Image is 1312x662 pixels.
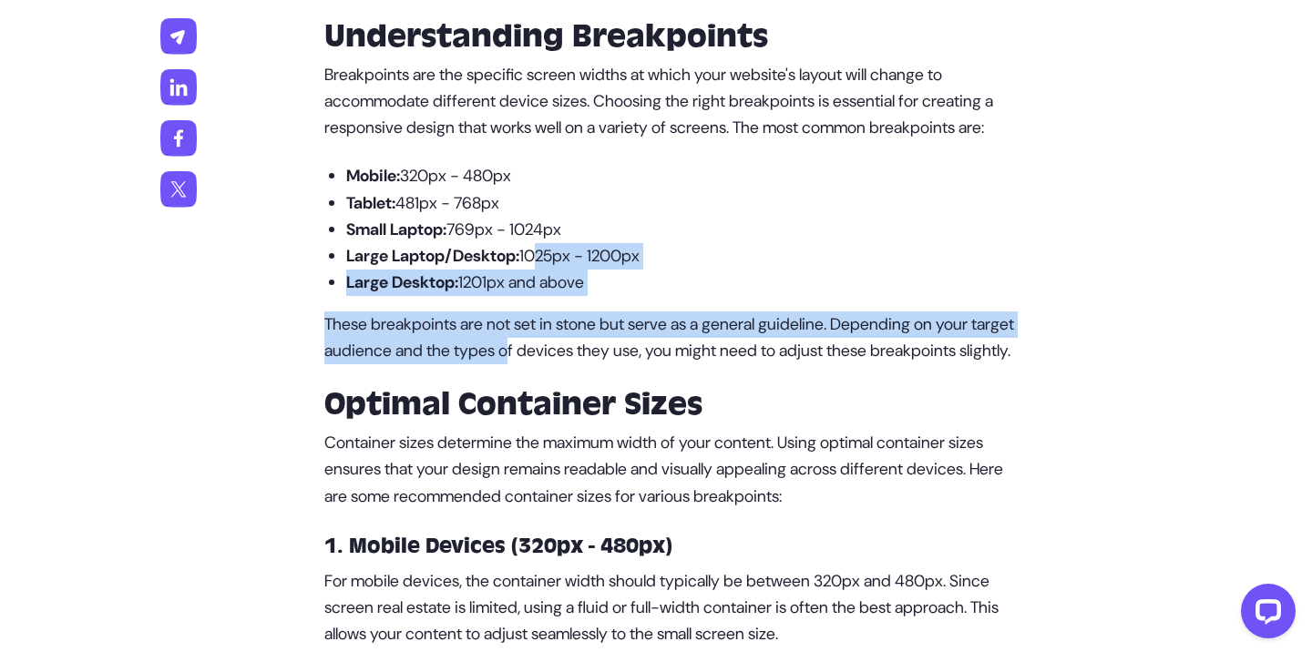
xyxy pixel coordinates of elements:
[346,217,1024,243] p: 769px - 1024px
[346,243,1024,270] p: 1025px - 1200px
[346,190,1024,217] p: 481px - 768px
[346,165,400,187] strong: Mobile:
[324,18,1024,55] h2: Understanding Breakpoints
[324,311,1024,365] p: These breakpoints are not set in stone but serve as a general guideline. Depending on your target...
[324,532,1024,561] h3: 1. Mobile Devices (320px - 480px)
[324,430,1024,510] p: Container sizes determine the maximum width of your content. Using optimal container sizes ensure...
[346,245,519,267] strong: Large Laptop/Desktop:
[346,192,395,214] strong: Tablet:
[346,271,458,293] strong: Large Desktop:
[324,62,1024,142] p: Breakpoints are the specific screen widths at which your website's layout will change to accommod...
[1226,576,1303,653] iframe: LiveChat chat widget
[324,568,1024,648] p: For mobile devices, the container width should typically be between 320px and 480px. Since screen...
[324,386,1024,423] h2: Optimal Container Sizes
[346,163,1024,189] p: 320px - 480px
[346,219,446,240] strong: Small Laptop:
[346,270,1024,296] p: 1201px and above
